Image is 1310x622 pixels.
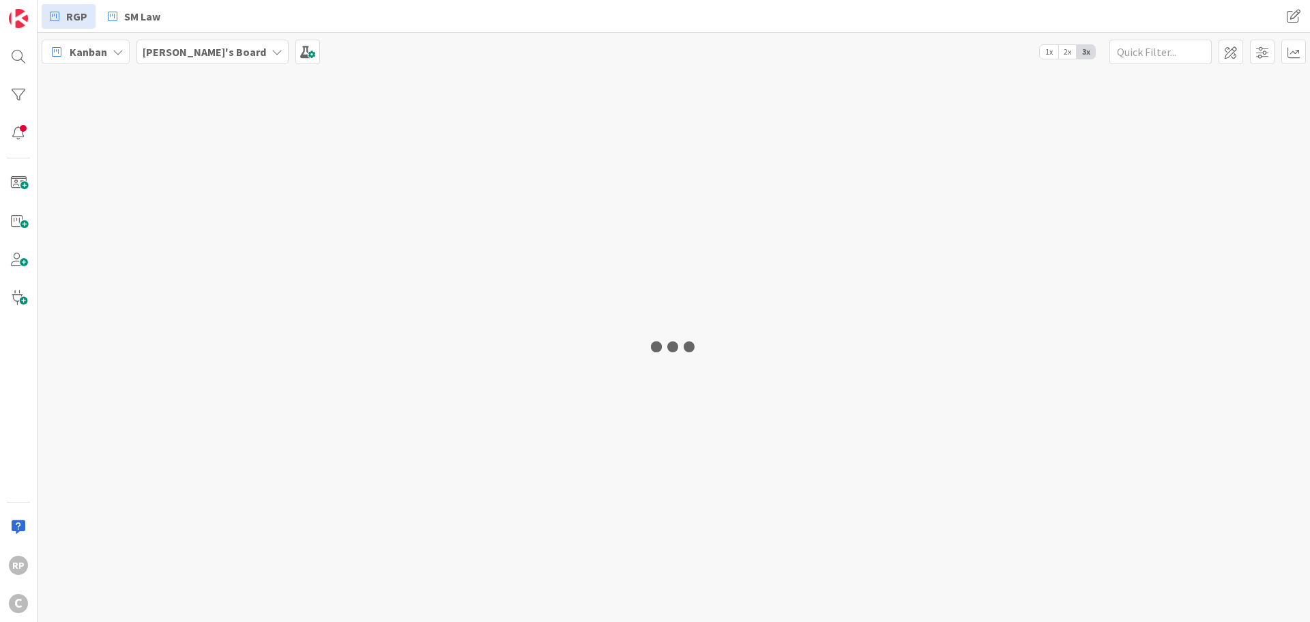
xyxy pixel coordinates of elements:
span: 2x [1058,45,1077,59]
span: RGP [66,8,87,25]
input: Quick Filter... [1109,40,1212,64]
span: 3x [1077,45,1095,59]
img: Visit kanbanzone.com [9,9,28,28]
div: RP [9,556,28,575]
span: Kanban [70,44,107,60]
a: SM Law [100,4,169,29]
span: 1x [1040,45,1058,59]
b: [PERSON_NAME]'s Board [143,45,266,59]
div: C [9,594,28,613]
a: RGP [42,4,96,29]
span: SM Law [124,8,160,25]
